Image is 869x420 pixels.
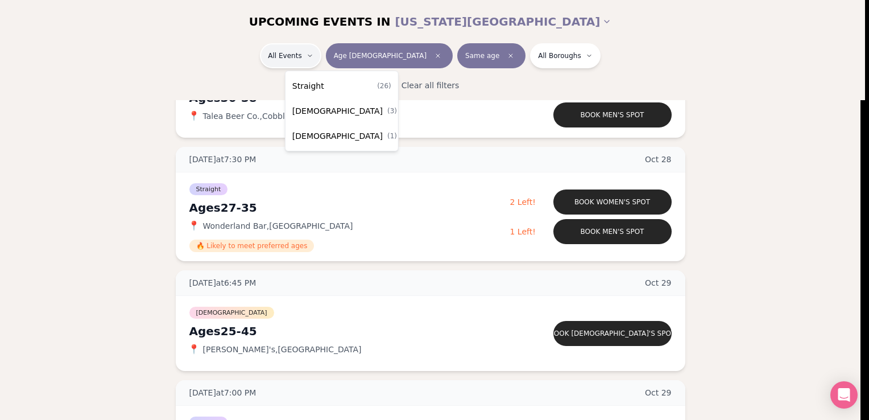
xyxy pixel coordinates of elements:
span: [DEMOGRAPHIC_DATA] [292,130,383,142]
span: [DEMOGRAPHIC_DATA] [292,105,383,117]
span: ( 3 ) [387,106,397,116]
span: ( 1 ) [387,131,397,141]
span: Straight [292,80,324,92]
span: ( 26 ) [377,81,391,90]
